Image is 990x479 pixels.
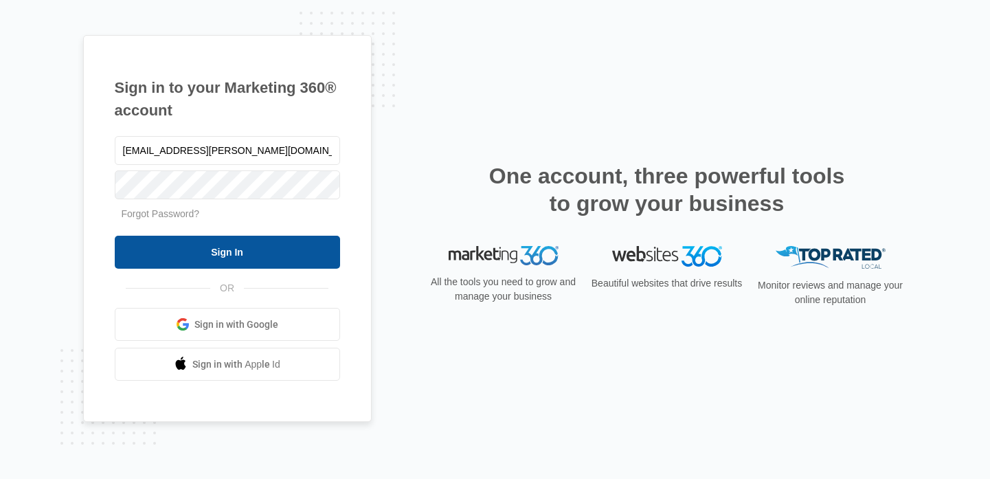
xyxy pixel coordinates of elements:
img: Top Rated Local [776,246,886,269]
span: OR [210,281,244,296]
h1: Sign in to your Marketing 360® account [115,76,340,122]
a: Sign in with Google [115,308,340,341]
input: Email [115,136,340,165]
img: Websites 360 [612,246,722,266]
p: Monitor reviews and manage your online reputation [754,278,908,307]
span: Sign in with Google [194,318,278,332]
a: Forgot Password? [122,208,200,219]
p: All the tools you need to grow and manage your business [427,275,581,304]
a: Sign in with Apple Id [115,348,340,381]
span: Sign in with Apple Id [192,357,280,372]
img: Marketing 360 [449,246,559,265]
input: Sign In [115,236,340,269]
p: Beautiful websites that drive results [590,276,744,291]
h2: One account, three powerful tools to grow your business [485,162,849,217]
